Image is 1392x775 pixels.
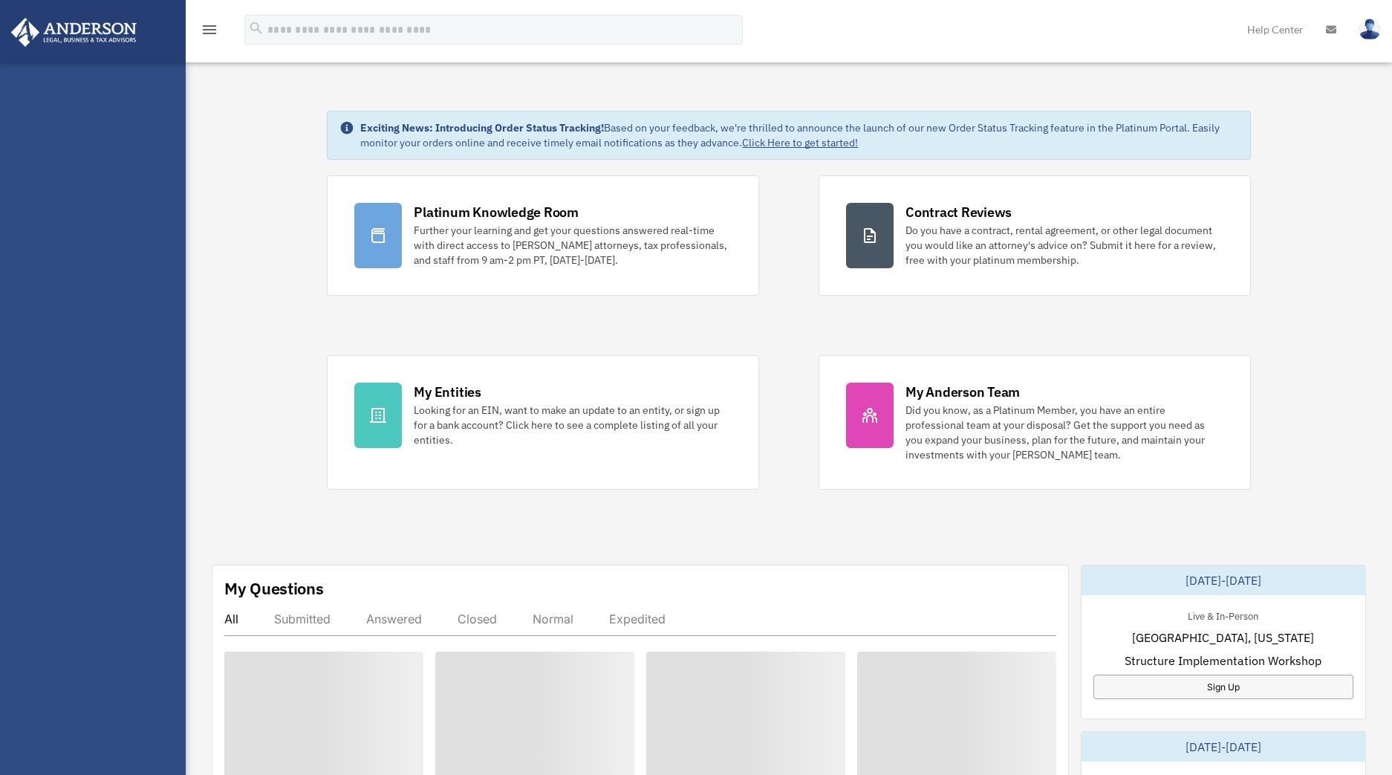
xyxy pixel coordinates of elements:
[742,136,858,149] a: Click Here to get started!
[274,612,331,626] div: Submitted
[414,223,732,267] div: Further your learning and get your questions answered real-time with direct access to [PERSON_NAM...
[1359,19,1381,40] img: User Pic
[201,21,218,39] i: menu
[1176,607,1270,623] div: Live & In-Person
[327,355,759,490] a: My Entities Looking for an EIN, want to make an update to an entity, or sign up for a bank accoun...
[905,203,1012,221] div: Contract Reviews
[533,612,573,626] div: Normal
[819,355,1251,490] a: My Anderson Team Did you know, as a Platinum Member, you have an entire professional team at your...
[1093,675,1354,699] a: Sign Up
[248,20,264,36] i: search
[327,175,759,296] a: Platinum Knowledge Room Further your learning and get your questions answered real-time with dire...
[1132,629,1314,646] span: [GEOGRAPHIC_DATA], [US_STATE]
[1082,565,1366,595] div: [DATE]-[DATE]
[609,612,666,626] div: Expedited
[7,18,141,47] img: Anderson Advisors Platinum Portal
[224,612,238,626] div: All
[366,612,422,626] div: Answered
[360,121,604,134] strong: Exciting News: Introducing Order Status Tracking!
[414,203,579,221] div: Platinum Knowledge Room
[414,383,481,401] div: My Entities
[905,403,1223,462] div: Did you know, as a Platinum Member, you have an entire professional team at your disposal? Get th...
[201,26,218,39] a: menu
[819,175,1251,296] a: Contract Reviews Do you have a contract, rental agreement, or other legal document you would like...
[905,383,1020,401] div: My Anderson Team
[1125,652,1321,669] span: Structure Implementation Workshop
[224,577,324,600] div: My Questions
[414,403,732,447] div: Looking for an EIN, want to make an update to an entity, or sign up for a bank account? Click her...
[458,612,497,626] div: Closed
[360,120,1237,150] div: Based on your feedback, we're thrilled to announce the launch of our new Order Status Tracking fe...
[1082,732,1366,762] div: [DATE]-[DATE]
[905,223,1223,267] div: Do you have a contract, rental agreement, or other legal document you would like an attorney's ad...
